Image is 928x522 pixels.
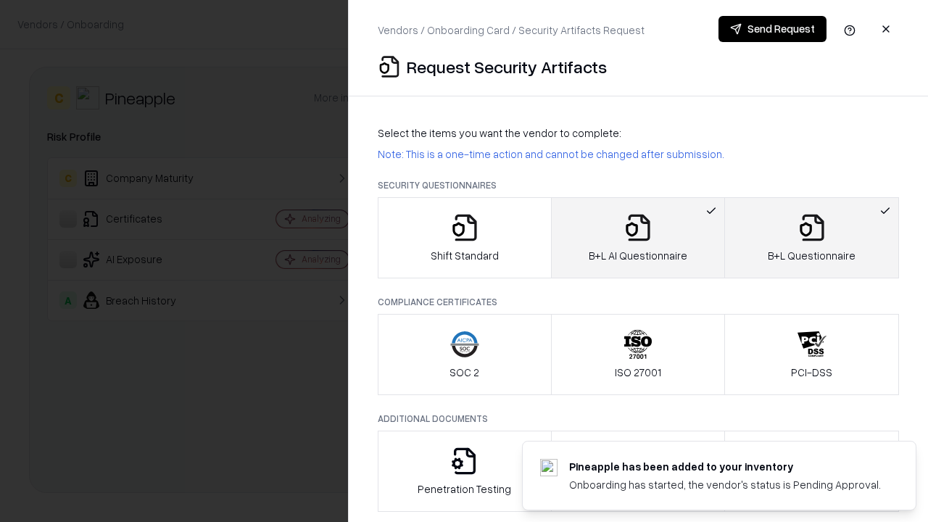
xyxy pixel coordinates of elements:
[378,146,899,162] p: Note: This is a one-time action and cannot be changed after submission.
[615,365,661,380] p: ISO 27001
[378,413,899,425] p: Additional Documents
[551,314,726,395] button: ISO 27001
[378,197,552,278] button: Shift Standard
[431,248,499,263] p: Shift Standard
[791,365,832,380] p: PCI-DSS
[378,296,899,308] p: Compliance Certificates
[378,179,899,191] p: Security Questionnaires
[378,22,645,38] p: Vendors / Onboarding Card / Security Artifacts Request
[551,197,726,278] button: B+L AI Questionnaire
[724,431,899,512] button: Data Processing Agreement
[724,314,899,395] button: PCI-DSS
[569,459,881,474] div: Pineapple has been added to your inventory
[768,248,855,263] p: B+L Questionnaire
[724,197,899,278] button: B+L Questionnaire
[449,365,479,380] p: SOC 2
[540,459,558,476] img: pineappleenergy.com
[378,125,899,141] p: Select the items you want the vendor to complete:
[569,477,881,492] div: Onboarding has started, the vendor's status is Pending Approval.
[589,248,687,263] p: B+L AI Questionnaire
[378,314,552,395] button: SOC 2
[418,481,511,497] p: Penetration Testing
[378,431,552,512] button: Penetration Testing
[718,16,826,42] button: Send Request
[407,55,607,78] p: Request Security Artifacts
[551,431,726,512] button: Privacy Policy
